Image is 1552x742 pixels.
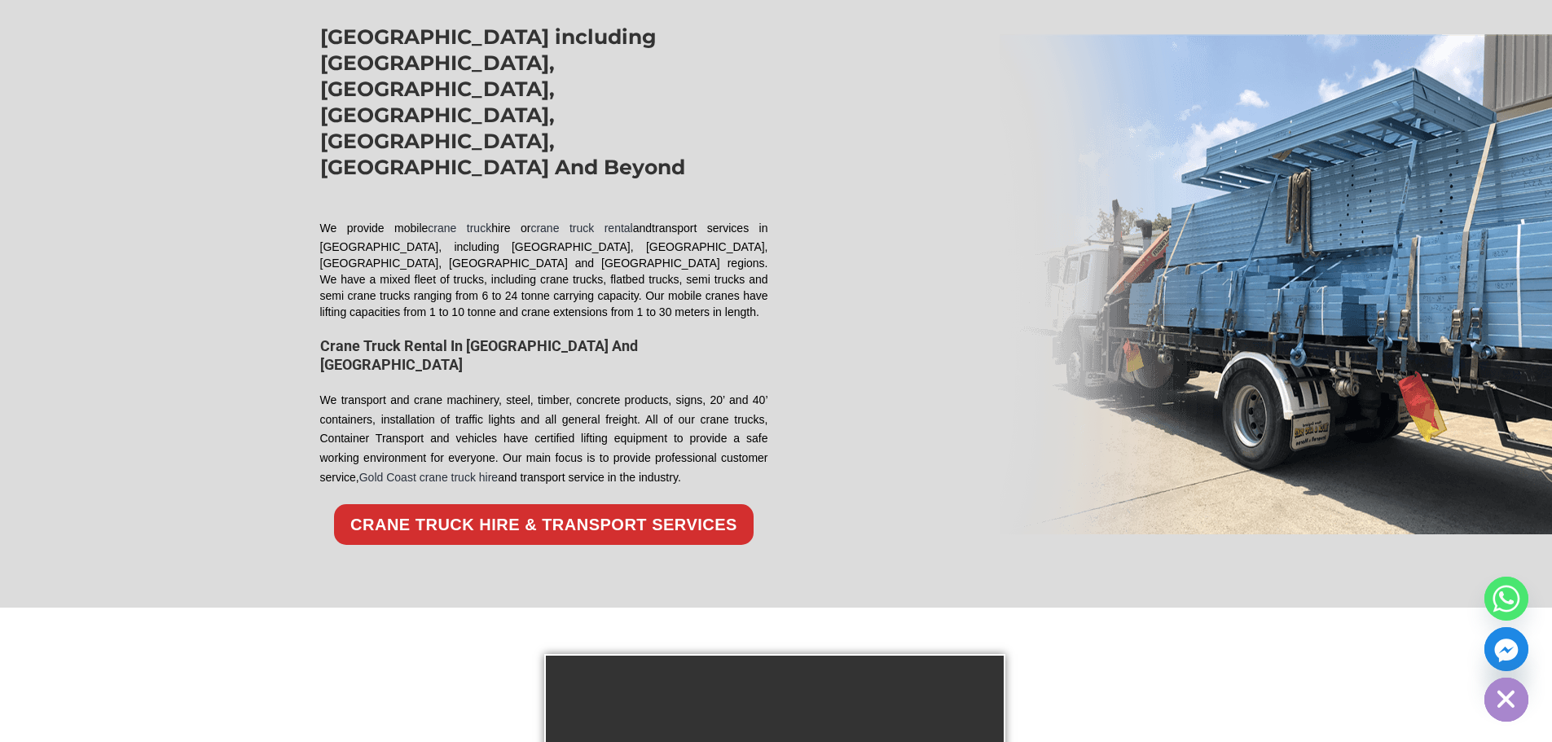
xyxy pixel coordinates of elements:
a: Gold Coast crane truck hire [359,471,498,484]
a: Facebook_Messenger [1484,627,1528,671]
span: Scaffold Transport [320,222,768,253]
a: CRANE TRUCK HIRE & TRANSPORT SERVICES [334,504,754,545]
a: crane truck rental [530,222,632,235]
div: We provide mobile hire or and , including [GEOGRAPHIC_DATA], [GEOGRAPHIC_DATA], [GEOGRAPHIC_DATA]... [320,219,768,320]
a: Whatsapp [1484,577,1528,621]
a: crane truck [428,222,491,235]
span: CRANE TRUCK HIRE & TRANSPORT SERVICES [350,516,737,533]
b: [GEOGRAPHIC_DATA] including [GEOGRAPHIC_DATA], [GEOGRAPHIC_DATA], [GEOGRAPHIC_DATA], [GEOGRAPHIC_... [320,24,685,179]
h2: Crane Truck Rental In [GEOGRAPHIC_DATA] And [GEOGRAPHIC_DATA] [320,336,768,375]
p: We transport and crane machinery, steel, timber, concrete products, signs, 20’ and 40’ containers... [320,391,768,488]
